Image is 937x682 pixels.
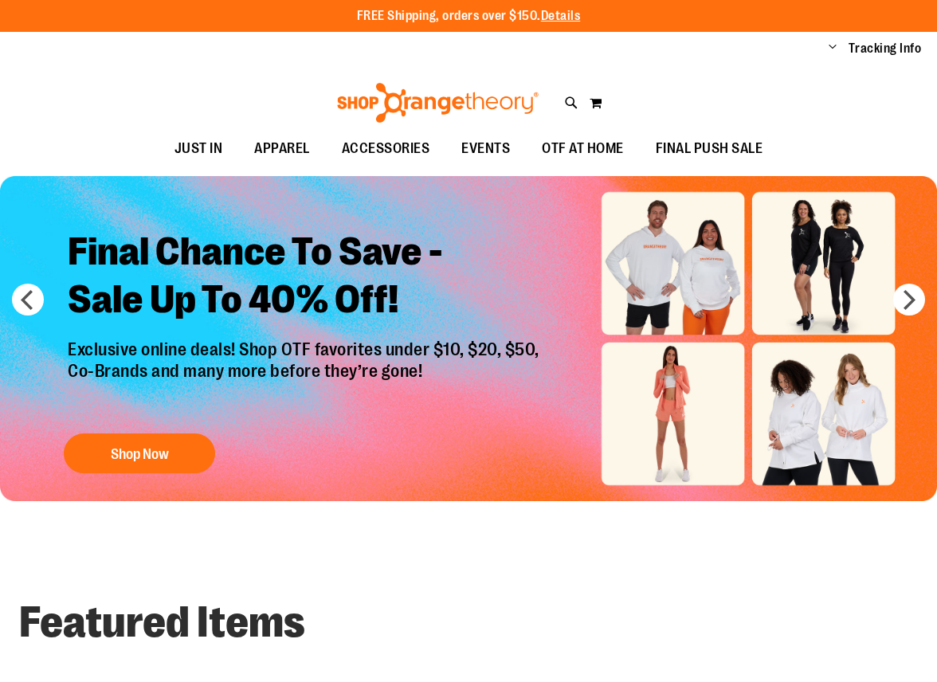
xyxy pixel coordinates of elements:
[254,131,310,167] span: APPAREL
[445,131,526,167] a: EVENTS
[849,40,922,57] a: Tracking Info
[56,339,555,417] p: Exclusive online deals! Shop OTF favorites under $10, $20, $50, Co-Brands and many more before th...
[542,131,624,167] span: OTF AT HOME
[342,131,430,167] span: ACCESSORIES
[656,131,763,167] span: FINAL PUSH SALE
[541,9,581,23] a: Details
[526,131,640,167] a: OTF AT HOME
[893,284,925,316] button: next
[238,131,326,167] a: APPAREL
[326,131,446,167] a: ACCESSORIES
[357,7,581,25] p: FREE Shipping, orders over $150.
[12,284,44,316] button: prev
[174,131,223,167] span: JUST IN
[461,131,510,167] span: EVENTS
[159,131,239,167] a: JUST IN
[64,433,215,473] button: Shop Now
[335,83,541,123] img: Shop Orangetheory
[19,598,305,647] strong: Featured Items
[640,131,779,167] a: FINAL PUSH SALE
[56,216,555,339] h2: Final Chance To Save - Sale Up To 40% Off!
[829,41,837,57] button: Account menu
[56,216,555,481] a: Final Chance To Save -Sale Up To 40% Off! Exclusive online deals! Shop OTF favorites under $10, $...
